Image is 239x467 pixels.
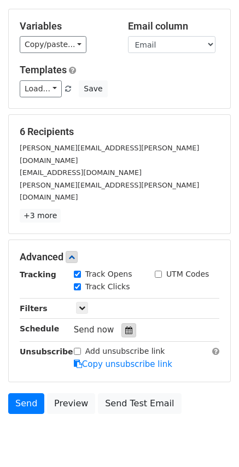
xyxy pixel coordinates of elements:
label: UTM Codes [166,268,209,280]
small: [PERSON_NAME][EMAIL_ADDRESS][PERSON_NAME][DOMAIN_NAME] [20,181,199,202]
label: Add unsubscribe link [85,346,165,357]
small: [PERSON_NAME][EMAIL_ADDRESS][PERSON_NAME][DOMAIN_NAME] [20,144,199,165]
a: Send [8,393,44,414]
h5: Advanced [20,251,219,263]
a: Send Test Email [98,393,181,414]
strong: Tracking [20,270,56,279]
a: Copy/paste... [20,36,86,53]
small: [EMAIL_ADDRESS][DOMAIN_NAME] [20,168,142,177]
label: Track Opens [85,268,132,280]
a: Preview [47,393,95,414]
strong: Filters [20,304,48,313]
a: +3 more [20,209,61,223]
h5: Variables [20,20,112,32]
h5: 6 Recipients [20,126,219,138]
label: Track Clicks [85,281,130,293]
button: Save [79,80,107,97]
a: Copy unsubscribe link [74,359,172,369]
a: Templates [20,64,67,75]
a: Load... [20,80,62,97]
span: Send now [74,325,114,335]
h5: Email column [128,20,220,32]
strong: Unsubscribe [20,347,73,356]
iframe: Chat Widget [184,415,239,467]
strong: Schedule [20,324,59,333]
